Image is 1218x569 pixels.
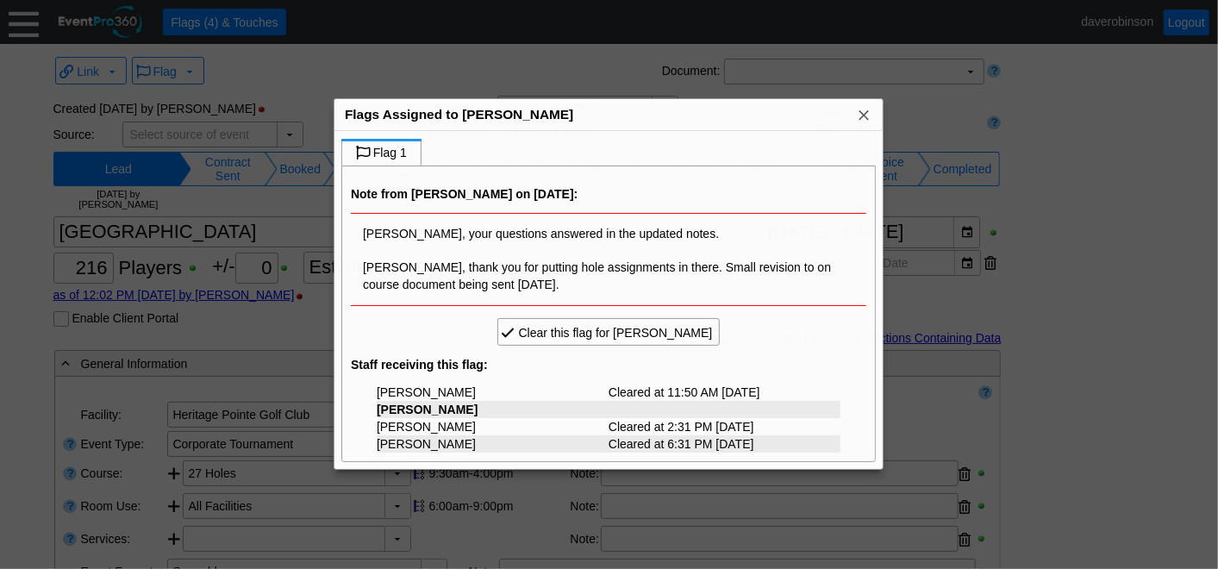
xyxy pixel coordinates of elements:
div: Cleared at 11:50 AM [DATE] [609,385,840,399]
div: Note from [PERSON_NAME] on [DATE]: [351,187,866,201]
span: Flags Assigned to [PERSON_NAME] [345,107,573,122]
div: [PERSON_NAME] [377,437,609,451]
div: [PERSON_NAME] [377,420,609,434]
div: [PERSON_NAME], your questions answered in the updated notes. [363,226,854,243]
div: [PERSON_NAME] [377,403,609,416]
span: Clear this flag for [PERSON_NAME] [515,324,716,341]
span: Clear this flag for [PERSON_NAME] [502,325,716,339]
span: Flag 1 [373,146,407,159]
div: Cleared at 2:31 PM [DATE] [609,420,840,434]
div: Staff receiving this flag: [351,358,866,372]
div: [PERSON_NAME], thank you for putting hole assignments in there. Small revision to on course docum... [363,259,854,293]
div: Cleared at 6:31 PM [DATE] [609,437,840,451]
div: [PERSON_NAME] [377,385,609,399]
